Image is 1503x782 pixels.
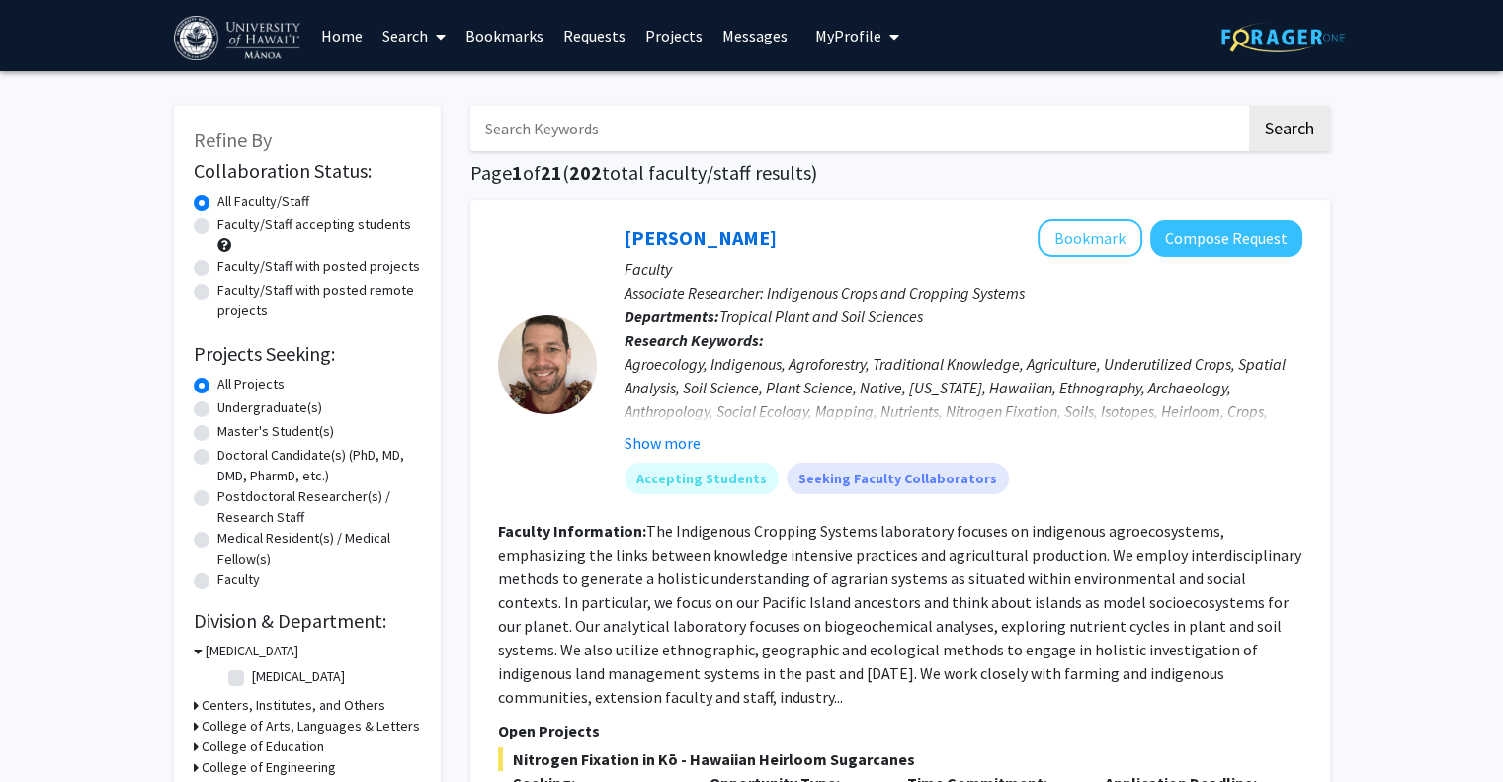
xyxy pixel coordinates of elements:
[625,257,1302,281] p: Faculty
[206,641,298,661] h3: [MEDICAL_DATA]
[217,280,421,321] label: Faculty/Staff with posted remote projects
[194,609,421,633] h2: Division & Department:
[498,747,1302,771] span: Nitrogen Fixation in Kō - Hawaiian Heirloom Sugarcanes
[217,191,309,212] label: All Faculty/Staff
[202,757,336,778] h3: College of Engineering
[202,716,420,737] h3: College of Arts, Languages & Letters
[541,160,562,185] span: 21
[456,1,553,70] a: Bookmarks
[1249,106,1330,151] button: Search
[1038,219,1142,257] button: Add Noa Lincoln to Bookmarks
[498,719,1302,742] p: Open Projects
[217,528,421,569] label: Medical Resident(s) / Medical Fellow(s)
[217,421,334,442] label: Master's Student(s)
[787,463,1009,494] mat-chip: Seeking Faculty Collaborators
[1150,220,1302,257] button: Compose Request to Noa Lincoln
[635,1,712,70] a: Projects
[625,463,779,494] mat-chip: Accepting Students
[217,215,411,235] label: Faculty/Staff accepting students
[625,306,719,326] b: Departments:
[625,431,701,455] button: Show more
[311,1,373,70] a: Home
[625,225,777,250] a: [PERSON_NAME]
[470,106,1246,151] input: Search Keywords
[202,695,385,716] h3: Centers, Institutes, and Others
[373,1,456,70] a: Search
[815,26,881,45] span: My Profile
[217,256,420,277] label: Faculty/Staff with posted projects
[194,128,272,152] span: Refine By
[719,306,923,326] span: Tropical Plant and Soil Sciences
[625,330,764,350] b: Research Keywords:
[217,445,421,486] label: Doctoral Candidate(s) (PhD, MD, DMD, PharmD, etc.)
[498,521,1301,707] fg-read-more: The Indigenous Cropping Systems laboratory focuses on indigenous agroecosystems, emphasizing the ...
[217,486,421,528] label: Postdoctoral Researcher(s) / Research Staff
[194,159,421,183] h2: Collaboration Status:
[194,342,421,366] h2: Projects Seeking:
[470,161,1330,185] h1: Page of ( total faculty/staff results)
[625,352,1302,447] div: Agroecology, Indigenous, Agroforestry, Traditional Knowledge, Agriculture, Underutilized Crops, S...
[569,160,602,185] span: 202
[217,569,260,590] label: Faculty
[553,1,635,70] a: Requests
[217,374,285,394] label: All Projects
[15,693,84,767] iframe: Chat
[252,666,345,687] label: [MEDICAL_DATA]
[712,1,797,70] a: Messages
[202,737,324,757] h3: College of Education
[217,397,322,418] label: Undergraduate(s)
[174,16,304,60] img: University of Hawaiʻi at Mānoa Logo
[498,521,646,541] b: Faculty Information:
[625,281,1302,304] p: Associate Researcher: Indigenous Crops and Cropping Systems
[1221,22,1345,52] img: ForagerOne Logo
[512,160,523,185] span: 1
